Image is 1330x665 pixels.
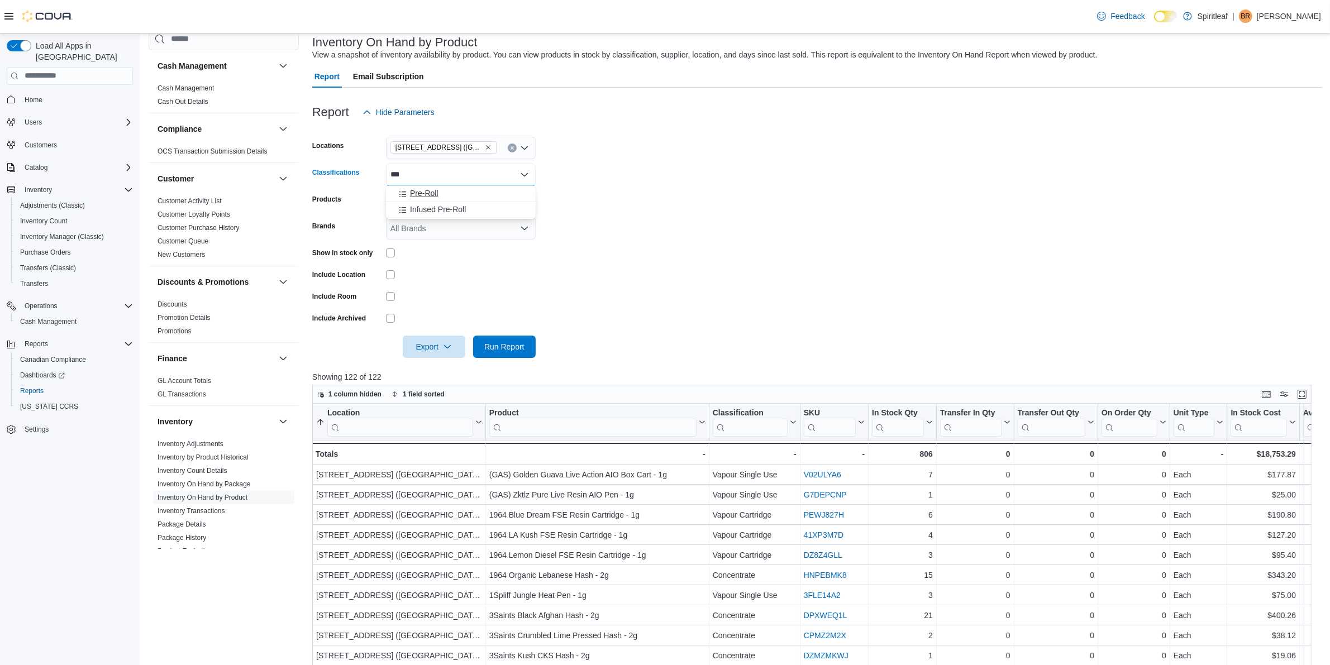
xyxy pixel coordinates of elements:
[25,302,58,310] span: Operations
[1295,387,1309,401] button: Enter fullscreen
[940,528,1010,542] div: 0
[22,11,73,22] img: Cova
[158,84,214,93] span: Cash Management
[16,353,133,366] span: Canadian Compliance
[872,568,933,582] div: 15
[1154,22,1155,23] span: Dark Mode
[940,447,1010,461] div: 0
[316,568,482,582] div: [STREET_ADDRESS] ([GEOGRAPHIC_DATA])
[473,336,536,358] button: Run Report
[158,210,230,218] a: Customer Loyalty Points
[489,468,705,481] div: (GAS) Golden Guava Live Action AIO Box Cart - 1g
[11,399,137,414] button: [US_STATE] CCRS
[158,250,205,259] span: New Customers
[20,371,65,380] span: Dashboards
[16,261,80,275] a: Transfers (Classic)
[489,408,705,436] button: Product
[316,528,482,542] div: [STREET_ADDRESS] ([GEOGRAPHIC_DATA])
[158,84,214,92] a: Cash Management
[20,422,133,436] span: Settings
[872,468,933,481] div: 7
[520,224,529,233] button: Open list of options
[25,163,47,172] span: Catalog
[158,416,274,427] button: Inventory
[25,425,49,434] span: Settings
[16,384,48,398] a: Reports
[1231,528,1295,542] div: $127.20
[312,248,373,257] label: Show in stock only
[16,315,133,328] span: Cash Management
[7,87,133,467] nav: Complex example
[508,143,517,152] button: Clear input
[803,651,848,660] a: DZMZMKWJ
[312,292,356,301] label: Include Room
[403,336,465,358] button: Export
[713,447,797,461] div: -
[327,408,473,418] div: Location
[410,188,438,199] span: Pre-Roll
[158,376,211,385] span: GL Account Totals
[1102,408,1157,436] div: On Order Qty
[20,183,133,197] span: Inventory
[489,488,705,501] div: (GAS) Zktlz Pure Live Resin AIO Pen - 1g
[277,122,290,136] button: Compliance
[713,508,797,522] div: Vapour Cartridge
[1017,408,1094,436] button: Transfer Out Qty
[11,383,137,399] button: Reports
[158,466,227,475] span: Inventory Count Details
[803,530,843,539] a: 41XP3M7D
[16,246,75,259] a: Purchase Orders
[520,170,529,179] button: Close list of options
[158,313,211,322] span: Promotion Details
[1017,528,1094,542] div: 0
[803,611,847,620] a: DPXWEQ1L
[25,141,57,150] span: Customers
[158,453,249,462] span: Inventory by Product Historical
[803,408,855,418] div: SKU
[158,123,202,135] h3: Compliance
[20,138,133,152] span: Customers
[158,60,274,71] button: Cash Management
[16,261,133,275] span: Transfers (Classic)
[1174,548,1224,562] div: Each
[20,337,133,351] span: Reports
[2,160,137,175] button: Catalog
[1102,468,1166,481] div: 0
[20,161,133,174] span: Catalog
[20,217,68,226] span: Inventory Count
[395,142,483,153] span: [STREET_ADDRESS] ([GEOGRAPHIC_DATA])
[149,194,299,266] div: Customer
[1239,9,1252,23] div: Brian R
[872,528,933,542] div: 4
[277,275,290,289] button: Discounts & Promotions
[872,447,933,461] div: 806
[312,195,341,204] label: Products
[158,210,230,219] span: Customer Loyalty Points
[149,298,299,342] div: Discounts & Promotions
[1231,548,1295,562] div: $95.40
[158,237,208,245] a: Customer Queue
[1102,548,1166,562] div: 0
[20,232,104,241] span: Inventory Manager (Classic)
[386,185,536,202] button: Pre-Roll
[940,568,1010,582] div: 0
[2,137,137,153] button: Customers
[1231,408,1286,418] div: In Stock Cost
[489,447,705,461] div: -
[872,508,933,522] div: 6
[1102,488,1166,501] div: 0
[489,548,705,562] div: 1964 Lemon Diesel FSE Resin Cartridge - 1g
[410,204,466,215] span: Infused Pre-Roll
[158,173,194,184] h3: Customer
[520,143,529,152] button: Open list of options
[1017,488,1094,501] div: 0
[158,300,187,308] a: Discounts
[390,141,497,154] span: 503 - Spiritleaf Meadowlands Dr (Ottawa)
[489,568,705,582] div: 1964 Organic Lebanese Hash - 2g
[20,93,47,107] a: Home
[158,147,268,156] span: OCS Transaction Submission Details
[16,199,89,212] a: Adjustments (Classic)
[872,488,933,501] div: 1
[1154,11,1178,22] input: Dark Mode
[20,279,48,288] span: Transfers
